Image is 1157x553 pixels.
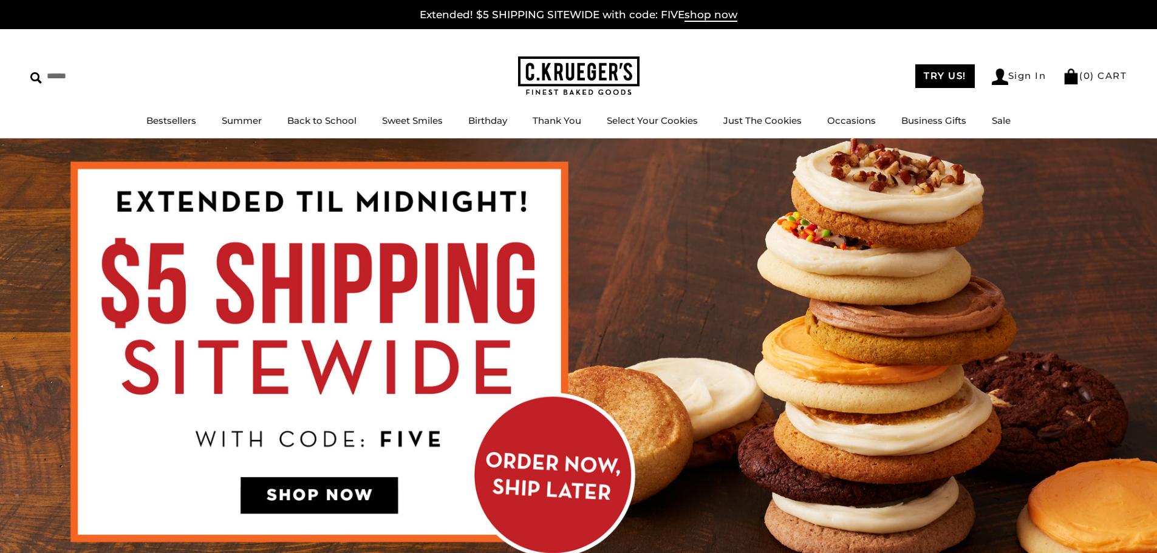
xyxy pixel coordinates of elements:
[533,115,581,126] a: Thank You
[827,115,876,126] a: Occasions
[915,64,975,88] a: TRY US!
[518,56,640,96] img: C.KRUEGER'S
[1084,70,1091,81] span: 0
[1063,70,1127,81] a: (0) CART
[1063,69,1079,84] img: Bag
[992,69,1008,85] img: Account
[723,115,802,126] a: Just The Cookies
[992,69,1046,85] a: Sign In
[146,115,196,126] a: Bestsellers
[684,8,737,22] span: shop now
[287,115,357,126] a: Back to School
[901,115,966,126] a: Business Gifts
[30,72,42,84] img: Search
[420,8,737,22] a: Extended! $5 SHIPPING SITEWIDE with code: FIVEshop now
[468,115,507,126] a: Birthday
[607,115,698,126] a: Select Your Cookies
[30,67,175,86] input: Search
[992,115,1011,126] a: Sale
[382,115,443,126] a: Sweet Smiles
[222,115,262,126] a: Summer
